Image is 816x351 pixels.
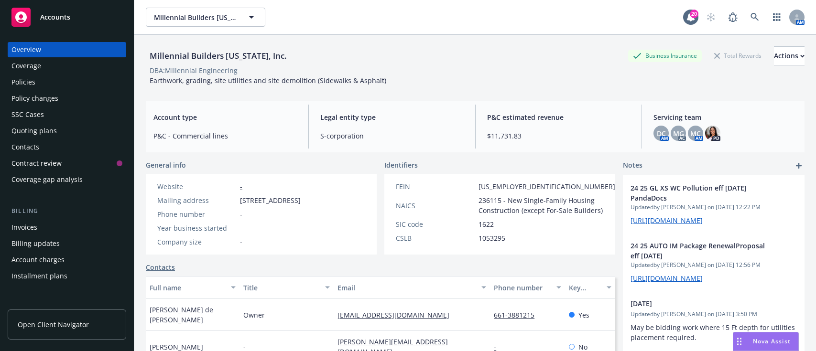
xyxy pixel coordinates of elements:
div: 20 [690,10,698,18]
button: Phone number [490,276,565,299]
div: SSC Cases [11,107,44,122]
a: [EMAIL_ADDRESS][DOMAIN_NAME] [337,310,457,319]
div: SIC code [396,219,475,229]
div: Email [337,283,476,293]
span: Account type [153,112,297,122]
span: Legal entity type [320,112,464,122]
a: 661-3881215 [494,310,542,319]
button: Title [239,276,333,299]
button: Full name [146,276,239,299]
a: Policy changes [8,91,126,106]
a: Contract review [8,156,126,171]
a: Overview [8,42,126,57]
span: P&C - Commercial lines [153,131,297,141]
a: SSC Cases [8,107,126,122]
div: Full name [150,283,225,293]
span: 236115 - New Single-Family Housing Construction (except For-Sale Builders) [479,195,615,215]
div: Millennial Builders [US_STATE], Inc. [146,50,291,62]
span: 1622 [479,219,494,229]
img: photo [705,126,720,141]
span: Updated by [PERSON_NAME] on [DATE] 12:22 PM [631,203,797,212]
div: Coverage [11,58,41,74]
div: Title [243,283,319,293]
div: Overview [11,42,41,57]
div: Actions [774,47,805,65]
span: - [240,223,242,233]
a: [URL][DOMAIN_NAME] [631,216,703,225]
div: Website [157,181,236,191]
span: 24 25 GL XS WC Pollution eff [DATE] PandaDocs [631,183,772,203]
span: Servicing team [653,112,797,122]
div: Key contact [569,283,601,293]
div: DBA: Millennial Engineering [150,65,238,75]
div: Mailing address [157,195,236,205]
div: Account charges [11,252,65,267]
span: MC [690,128,701,138]
span: [US_EMPLOYER_IDENTIFICATION_NUMBER] [479,181,615,191]
span: Millennial Builders [US_STATE], Inc. [154,12,237,22]
span: DC [657,128,666,138]
span: $11,731.83 [487,131,631,141]
span: General info [146,160,186,170]
div: Contract review [11,156,62,171]
a: Billing updates [8,236,126,251]
div: Total Rewards [709,50,766,62]
a: Contacts [8,139,126,155]
span: MG [673,128,684,138]
div: Billing [8,206,126,216]
span: Yes [578,310,589,320]
a: Coverage [8,58,126,74]
div: Phone number [494,283,551,293]
span: Notes [623,160,642,171]
span: S-corporation [320,131,464,141]
span: Accounts [40,13,70,21]
a: Report a Bug [723,8,742,27]
a: Search [745,8,764,27]
span: - [240,237,242,247]
div: Policies [11,74,35,90]
div: 24 25 AUTO IM Package RenewalProposal eff [DATE]Updatedby [PERSON_NAME] on [DATE] 12:56 PM[URL][D... [623,233,805,291]
button: Key contact [565,276,615,299]
a: - [240,182,242,191]
div: CSLB [396,233,475,243]
div: Policy changes [11,91,58,106]
span: [DATE] [631,298,772,308]
div: Phone number [157,209,236,219]
div: 24 25 GL XS WC Pollution eff [DATE] PandaDocsUpdatedby [PERSON_NAME] on [DATE] 12:22 PM[URL][DOMA... [623,175,805,233]
div: Company size [157,237,236,247]
span: May be bidding work where 15 Ft depth for utilities placement required. [631,323,797,342]
a: Invoices [8,220,126,235]
span: Owner [243,310,265,320]
div: Quoting plans [11,123,57,138]
div: Year business started [157,223,236,233]
div: Contacts [11,139,39,155]
a: Start snowing [701,8,720,27]
span: 1053295 [479,233,505,243]
span: Updated by [PERSON_NAME] on [DATE] 12:56 PM [631,261,797,269]
span: - [240,209,242,219]
div: FEIN [396,181,475,191]
div: [DATE]Updatedby [PERSON_NAME] on [DATE] 3:50 PMMay be bidding work where 15 Ft depth for utilitie... [623,291,805,350]
div: Coverage gap analysis [11,172,83,187]
button: Email [334,276,490,299]
div: Business Insurance [628,50,702,62]
a: Installment plans [8,268,126,284]
span: Nova Assist [753,337,791,345]
span: P&C estimated revenue [487,112,631,122]
a: Coverage gap analysis [8,172,126,187]
span: [PERSON_NAME] de [PERSON_NAME] [150,305,236,325]
span: Identifiers [384,160,418,170]
a: [URL][DOMAIN_NAME] [631,274,703,283]
div: Installment plans [11,268,67,284]
a: Accounts [8,4,126,31]
a: Quoting plans [8,123,126,138]
a: add [793,160,805,171]
span: Earthwork, grading, site utilities and site demolition (Sidewalks & Asphalt) [150,76,386,85]
a: Contacts [146,262,175,272]
button: Nova Assist [733,332,799,351]
div: Invoices [11,220,37,235]
span: Updated by [PERSON_NAME] on [DATE] 3:50 PM [631,310,797,319]
div: Drag to move [733,332,745,351]
span: Open Client Navigator [18,319,89,330]
div: Billing updates [11,236,60,251]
